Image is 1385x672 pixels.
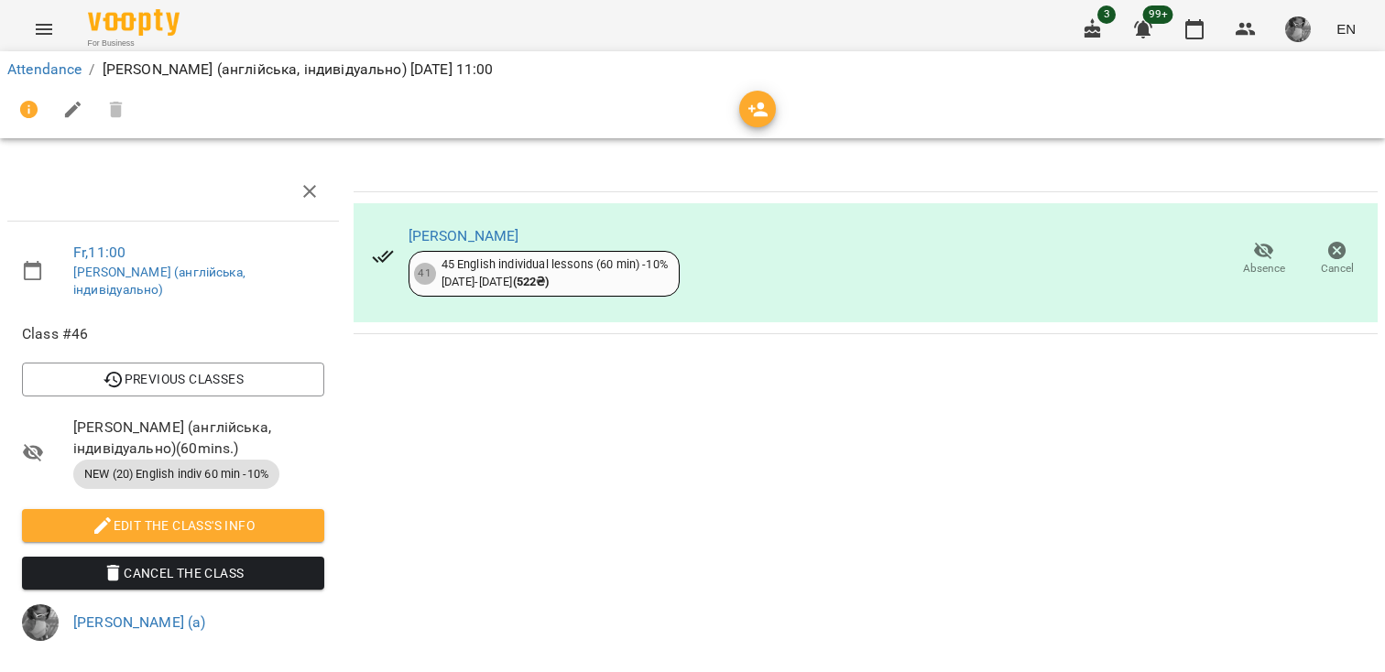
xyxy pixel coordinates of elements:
a: Attendance [7,60,82,78]
p: [PERSON_NAME] (англійська, індивідуально) [DATE] 11:00 [103,59,494,81]
div: 41 [414,263,436,285]
button: EN [1329,12,1363,46]
a: [PERSON_NAME] (англійська, індивідуально) [73,265,245,298]
img: d8a229def0a6a8f2afd845e9c03c6922.JPG [1285,16,1311,42]
span: NEW (20) English indiv 60 min -10% [73,466,279,482]
span: Cancel the class [37,562,310,584]
a: [PERSON_NAME] (а) [73,613,206,631]
a: [PERSON_NAME] [409,227,519,244]
button: Cancel the class [22,557,324,590]
span: For Business [88,38,180,49]
button: Edit the class's Info [22,509,324,542]
span: 99+ [1143,5,1173,24]
span: Previous Classes [37,368,310,390]
span: Class #46 [22,323,324,345]
span: Absence [1243,261,1285,276]
button: Menu [22,7,66,51]
span: Cancel [1321,261,1354,276]
img: Voopty Logo [88,9,180,36]
span: Edit the class's Info [37,515,310,537]
span: EN [1336,19,1356,38]
nav: breadcrumb [7,59,1378,81]
b: ( 522 ₴ ) [513,275,550,288]
a: Fr , 11:00 [73,244,125,261]
span: [PERSON_NAME] (англійська, індивідуально) ( 60 mins. ) [73,417,324,460]
span: 3 [1097,5,1116,24]
button: Cancel [1301,233,1374,285]
button: Absence [1227,233,1301,285]
button: Previous Classes [22,363,324,396]
li: / [89,59,94,81]
img: d8a229def0a6a8f2afd845e9c03c6922.JPG [22,604,59,641]
div: 45 English individual lessons (60 min) -10% [DATE] - [DATE] [442,256,668,290]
